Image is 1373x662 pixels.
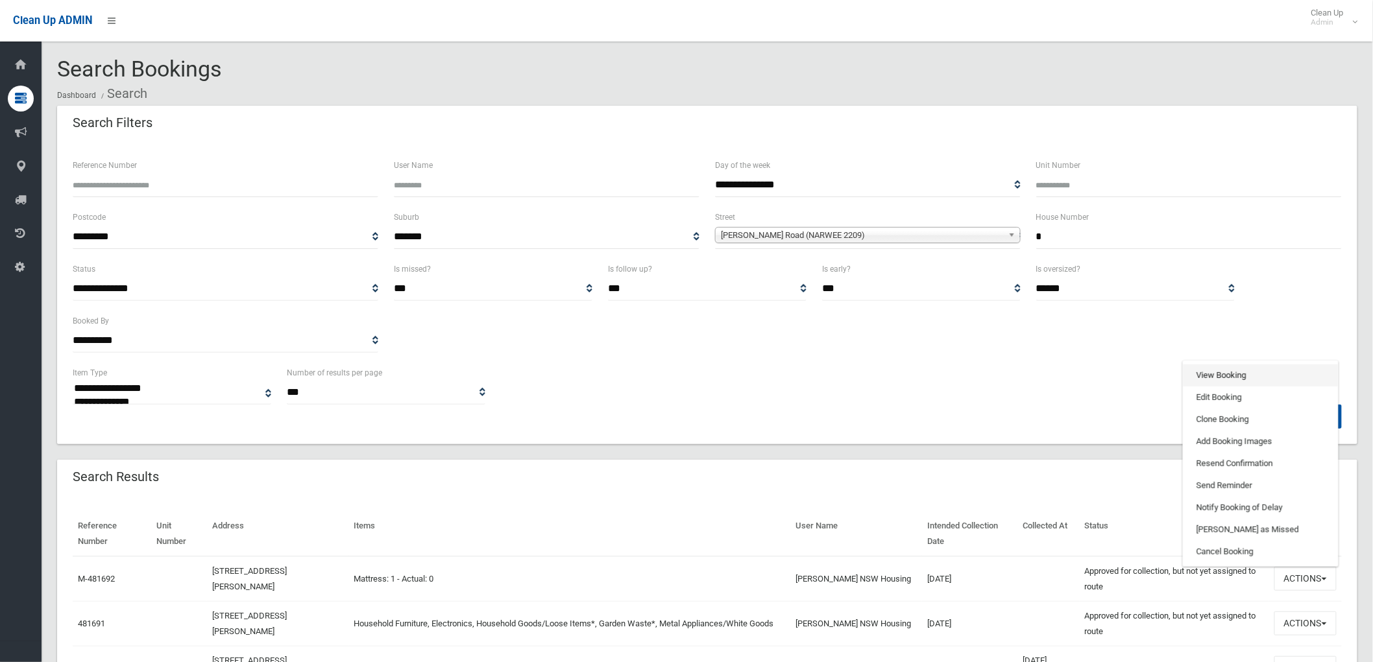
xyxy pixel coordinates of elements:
label: House Number [1036,210,1089,224]
a: [STREET_ADDRESS][PERSON_NAME] [212,611,287,636]
a: 481691 [78,619,105,628]
td: Approved for collection, but not yet assigned to route [1080,556,1269,602]
a: Edit Booking [1184,386,1338,408]
span: Search Bookings [57,56,222,82]
label: Reference Number [73,158,137,172]
label: Is oversized? [1036,262,1081,276]
th: Reference Number [73,512,151,556]
th: Items [349,512,791,556]
a: M-481692 [78,574,115,584]
a: Notify Booking of Delay [1184,497,1338,519]
header: Search Filters [57,110,168,136]
td: [PERSON_NAME] NSW Housing [791,556,923,602]
a: Add Booking Images [1184,431,1338,453]
span: Clean Up [1305,8,1357,27]
td: Mattress: 1 - Actual: 0 [349,556,791,602]
label: Booked By [73,314,109,328]
header: Search Results [57,464,175,490]
button: Actions [1274,567,1337,591]
span: [PERSON_NAME] Road (NARWEE 2209) [721,228,1003,243]
label: Day of the week [715,158,770,172]
th: Intended Collection Date [922,512,1017,556]
small: Admin [1311,18,1344,27]
th: Collected At [1017,512,1080,556]
label: Postcode [73,210,106,224]
th: Status [1080,512,1269,556]
label: Is early? [822,262,851,276]
a: [PERSON_NAME] as Missed [1184,519,1338,541]
label: Street [715,210,735,224]
a: Dashboard [57,91,96,100]
td: Approved for collection, but not yet assigned to route [1080,601,1269,646]
td: [DATE] [922,601,1017,646]
label: Suburb [394,210,419,224]
a: Cancel Booking [1184,541,1338,563]
td: [PERSON_NAME] NSW Housing [791,601,923,646]
label: Status [73,262,95,276]
th: Address [207,512,349,556]
th: User Name [791,512,923,556]
a: Resend Confirmation [1184,453,1338,475]
label: Number of results per page [287,366,382,380]
td: [DATE] [922,556,1017,602]
a: View Booking [1184,364,1338,386]
li: Search [98,82,147,106]
th: Unit Number [151,512,207,556]
td: Household Furniture, Electronics, Household Goods/Loose Items*, Garden Waste*, Metal Appliances/W... [349,601,791,646]
a: Send Reminder [1184,475,1338,497]
label: Is follow up? [608,262,652,276]
label: Item Type [73,366,107,380]
label: Unit Number [1036,158,1081,172]
button: Actions [1274,611,1337,635]
a: Clone Booking [1184,408,1338,431]
span: Clean Up ADMIN [13,14,92,27]
label: Is missed? [394,262,431,276]
label: User Name [394,158,433,172]
a: [STREET_ADDRESS][PERSON_NAME] [212,566,287,591]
